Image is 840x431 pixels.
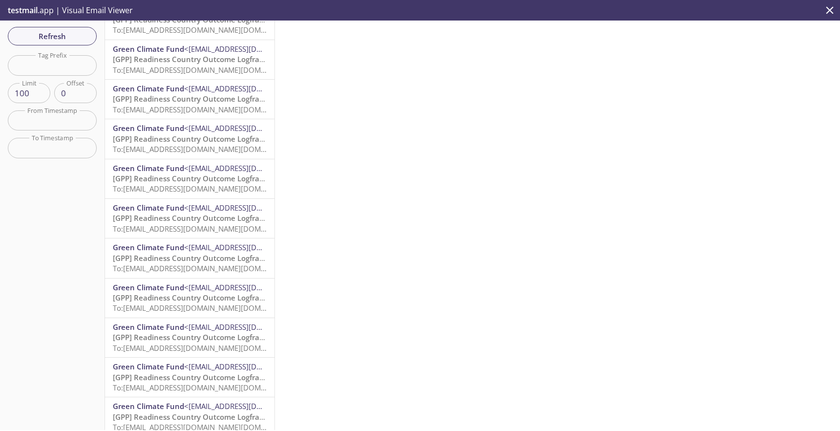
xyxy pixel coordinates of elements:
span: <[EMAIL_ADDRESS][DOMAIN_NAME]> [184,84,311,93]
span: Green Climate Fund [113,84,184,93]
span: [GPP] Readiness Country Outcome Logframe Submission [113,372,313,382]
span: Green Climate Fund [113,163,184,173]
span: <[EMAIL_ADDRESS][DOMAIN_NAME]> [184,203,311,213]
span: Refresh [16,30,89,43]
button: Refresh [8,27,97,45]
span: To: [EMAIL_ADDRESS][DOMAIN_NAME][DOMAIN_NAME] [113,144,298,154]
span: <[EMAIL_ADDRESS][DOMAIN_NAME]> [184,322,311,332]
span: Green Climate Fund [113,362,184,371]
span: Green Climate Fund [113,242,184,252]
span: Green Climate Fund [113,123,184,133]
div: Green Climate Fund<[EMAIL_ADDRESS][DOMAIN_NAME]>[GPP] Readiness Country Outcome Logframe Submissi... [105,40,274,79]
span: To: [EMAIL_ADDRESS][DOMAIN_NAME][DOMAIN_NAME] [113,105,298,114]
span: <[EMAIL_ADDRESS][DOMAIN_NAME]> [184,401,311,411]
span: Green Climate Fund [113,44,184,54]
div: Green Climate Fund<[EMAIL_ADDRESS][DOMAIN_NAME]>[GPP] Readiness Country Outcome Logframe Submissi... [105,119,274,158]
span: To: [EMAIL_ADDRESS][DOMAIN_NAME][DOMAIN_NAME] [113,263,298,273]
div: Green Climate Fund<[EMAIL_ADDRESS][DOMAIN_NAME]>[GPP] Readiness Country Outcome Logframe Submissi... [105,318,274,357]
span: <[EMAIL_ADDRESS][DOMAIN_NAME]> [184,362,311,371]
div: Green Climate Fund<[EMAIL_ADDRESS][DOMAIN_NAME]>[GPP] Readiness Country Outcome Logframe Submissi... [105,199,274,238]
span: <[EMAIL_ADDRESS][DOMAIN_NAME]> [184,44,311,54]
span: To: [EMAIL_ADDRESS][DOMAIN_NAME][DOMAIN_NAME] [113,303,298,313]
span: Green Climate Fund [113,282,184,292]
span: <[EMAIL_ADDRESS][DOMAIN_NAME]> [184,242,311,252]
span: <[EMAIL_ADDRESS][DOMAIN_NAME]> [184,163,311,173]
span: To: [EMAIL_ADDRESS][DOMAIN_NAME][DOMAIN_NAME] [113,25,298,35]
span: [GPP] Readiness Country Outcome Logframe Submission [113,213,313,223]
span: testmail [8,5,38,16]
div: Green Climate Fund<[EMAIL_ADDRESS][DOMAIN_NAME]>[GPP] Readiness Country Outcome Logframe Submissi... [105,279,274,318]
span: <[EMAIL_ADDRESS][DOMAIN_NAME]> [184,123,311,133]
span: To: [EMAIL_ADDRESS][DOMAIN_NAME][DOMAIN_NAME] [113,224,298,234]
span: [GPP] Readiness Country Outcome Logframe Submission [113,332,313,342]
span: [GPP] Readiness Country Outcome Logframe Submission [113,15,313,24]
div: Green Climate Fund<[EMAIL_ADDRESS][DOMAIN_NAME]>[GPP] Readiness Country Outcome Logframe Submissi... [105,358,274,397]
span: Green Climate Fund [113,322,184,332]
div: Green Climate Fund<[EMAIL_ADDRESS][DOMAIN_NAME]>[GPP] Readiness Country Outcome Logframe Submissi... [105,80,274,119]
span: [GPP] Readiness Country Outcome Logframe Submission [113,412,313,422]
div: Green Climate Fund<[EMAIL_ADDRESS][DOMAIN_NAME]>[GPP] Readiness Country Outcome Logframe Submissi... [105,159,274,198]
span: To: [EMAIL_ADDRESS][DOMAIN_NAME][DOMAIN_NAME] [113,65,298,75]
span: [GPP] Readiness Country Outcome Logframe Submission [113,134,313,144]
span: To: [EMAIL_ADDRESS][DOMAIN_NAME][DOMAIN_NAME] [113,184,298,194]
span: Green Climate Fund [113,401,184,411]
span: To: [EMAIL_ADDRESS][DOMAIN_NAME][DOMAIN_NAME] [113,343,298,353]
span: To: [EMAIL_ADDRESS][DOMAIN_NAME][DOMAIN_NAME] [113,383,298,392]
span: Green Climate Fund [113,203,184,213]
div: Green Climate Fund<[EMAIL_ADDRESS][DOMAIN_NAME]>[GPP] Readiness Country Outcome Logframe Submissi... [105,238,274,278]
span: [GPP] Readiness Country Outcome Logframe Submission [113,293,313,302]
span: [GPP] Readiness Country Outcome Logframe Submission [113,94,313,104]
span: <[EMAIL_ADDRESS][DOMAIN_NAME]> [184,282,311,292]
span: [GPP] Readiness Country Outcome Logframe Submission [113,253,313,263]
span: [GPP] Readiness Country Outcome Logframe Submission [113,173,313,183]
span: [GPP] Readiness Country Outcome Logframe Submission [113,54,313,64]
